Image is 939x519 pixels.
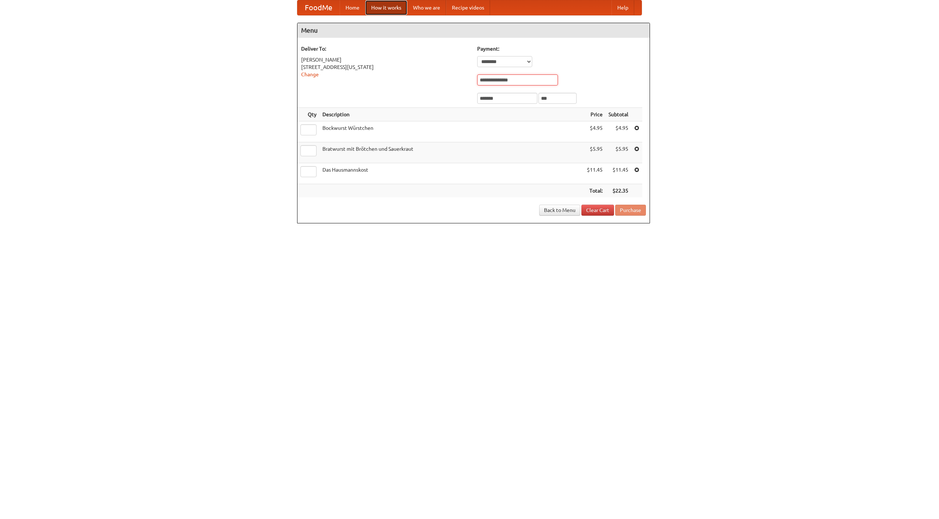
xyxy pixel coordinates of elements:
[606,184,631,198] th: $22.35
[606,108,631,121] th: Subtotal
[319,121,584,142] td: Bockwurst Würstchen
[539,205,580,216] a: Back to Menu
[301,63,470,71] div: [STREET_ADDRESS][US_STATE]
[340,0,365,15] a: Home
[301,45,470,52] h5: Deliver To:
[407,0,446,15] a: Who we are
[319,108,584,121] th: Description
[606,163,631,184] td: $11.45
[581,205,614,216] a: Clear Cart
[584,163,606,184] td: $11.45
[446,0,490,15] a: Recipe videos
[301,72,319,77] a: Change
[606,142,631,163] td: $5.95
[606,121,631,142] td: $4.95
[477,45,646,52] h5: Payment:
[319,142,584,163] td: Bratwurst mit Brötchen und Sauerkraut
[297,108,319,121] th: Qty
[584,121,606,142] td: $4.95
[584,142,606,163] td: $5.95
[365,0,407,15] a: How it works
[584,108,606,121] th: Price
[584,184,606,198] th: Total:
[615,205,646,216] button: Purchase
[319,163,584,184] td: Das Hausmannskost
[297,0,340,15] a: FoodMe
[297,23,650,38] h4: Menu
[611,0,634,15] a: Help
[301,56,470,63] div: [PERSON_NAME]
